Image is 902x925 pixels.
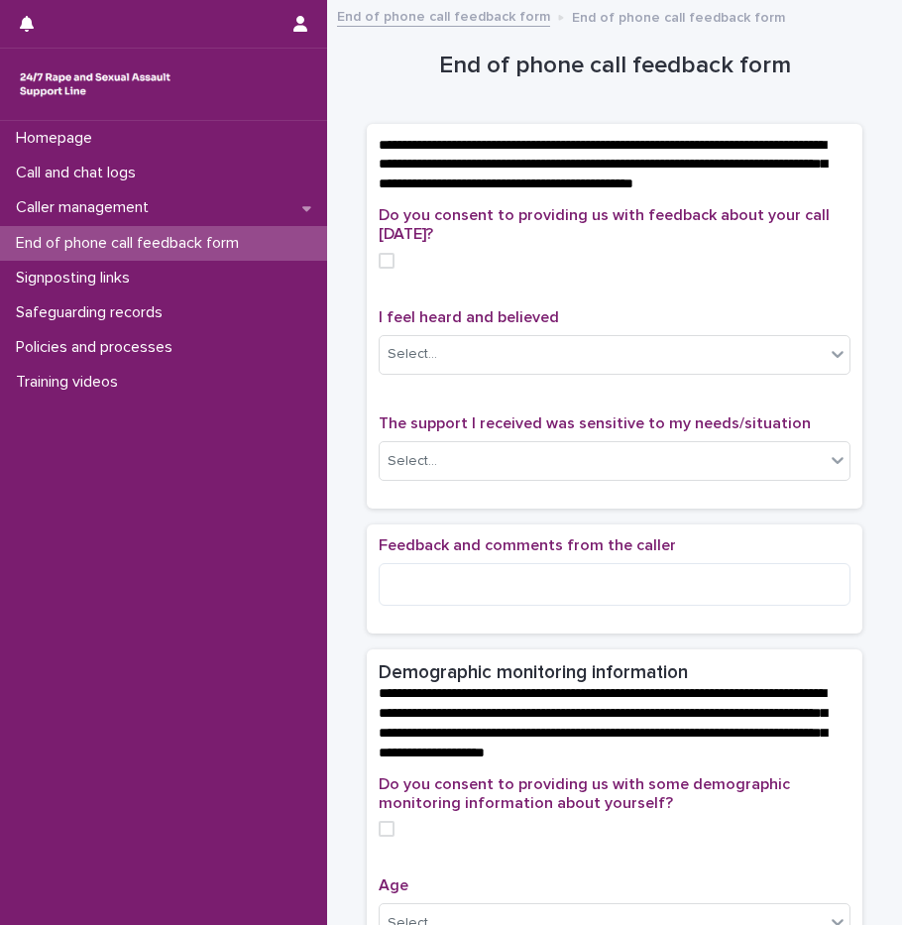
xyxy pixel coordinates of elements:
div: Select... [388,344,437,365]
span: I feel heard and believed [379,309,559,325]
p: Signposting links [8,269,146,288]
p: Training videos [8,373,134,392]
span: Age [379,877,408,893]
span: Do you consent to providing us with some demographic monitoring information about yourself? [379,776,790,811]
span: Do you consent to providing us with feedback about your call [DATE]? [379,207,830,242]
p: Safeguarding records [8,303,178,322]
p: Policies and processes [8,338,188,357]
div: Select... [388,451,437,472]
span: Feedback and comments from the caller [379,537,676,553]
p: Caller management [8,198,165,217]
span: The support I received was sensitive to my needs/situation [379,415,811,431]
p: Call and chat logs [8,164,152,182]
h1: End of phone call feedback form [367,52,862,80]
p: End of phone call feedback form [8,234,255,253]
h2: Demographic monitoring information [379,661,688,684]
img: rhQMoQhaT3yELyF149Cw [16,64,174,104]
a: End of phone call feedback form [337,4,550,27]
p: Homepage [8,129,108,148]
p: End of phone call feedback form [572,5,785,27]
